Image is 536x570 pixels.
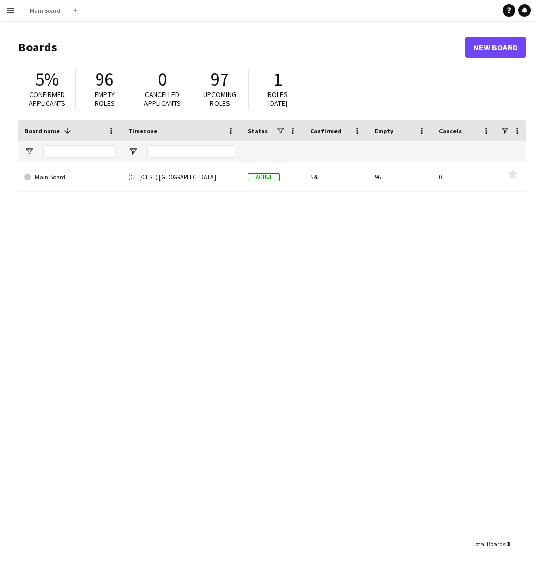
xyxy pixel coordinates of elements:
button: Open Filter Menu [24,147,34,156]
span: Confirmed applicants [29,90,65,108]
h1: Boards [18,39,465,55]
span: Upcoming roles [203,90,236,108]
span: Cancels [439,127,462,135]
a: Main Board [24,162,116,192]
div: : [472,534,510,554]
span: Board name [24,127,60,135]
button: Open Filter Menu [128,147,138,156]
button: Main Board [21,1,69,21]
a: New Board [465,37,526,58]
input: Timezone Filter Input [147,145,235,158]
input: Board name Filter Input [43,145,116,158]
span: Cancelled applicants [144,90,181,108]
span: 96 [96,68,113,91]
span: 1 [507,540,510,548]
span: 0 [158,68,167,91]
span: Empty [374,127,393,135]
div: 5% [304,162,368,191]
span: 97 [211,68,229,91]
span: 1 [273,68,282,91]
div: 0 [433,162,497,191]
div: (CET/CEST) [GEOGRAPHIC_DATA] [122,162,242,191]
span: Timezone [128,127,157,135]
span: Status [248,127,268,135]
span: Active [248,173,280,181]
span: 5% [35,68,59,91]
div: 96 [368,162,433,191]
span: Empty roles [95,90,115,108]
span: Confirmed [310,127,342,135]
span: Total Boards [472,540,505,548]
span: Roles [DATE] [267,90,288,108]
